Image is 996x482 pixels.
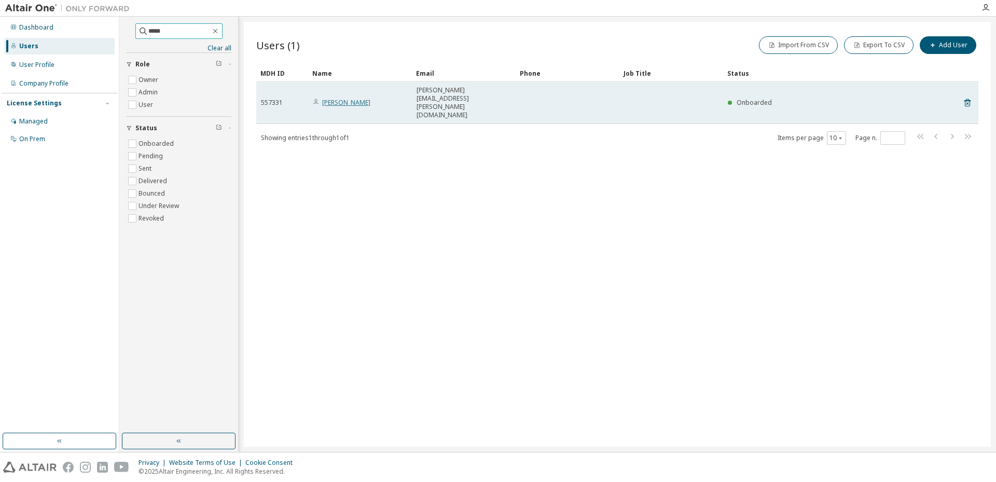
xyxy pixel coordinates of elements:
div: Name [312,65,408,81]
div: On Prem [19,135,45,143]
span: Page n. [855,131,905,145]
span: Clear filter [216,60,222,68]
div: Managed [19,117,48,126]
span: Onboarded [737,98,772,107]
div: Phone [520,65,615,81]
div: License Settings [7,99,62,107]
label: Delivered [139,175,169,187]
div: MDH ID [260,65,304,81]
div: Status [727,65,924,81]
div: Cookie Consent [245,459,299,467]
button: 10 [829,134,843,142]
img: linkedin.svg [97,462,108,473]
label: Pending [139,150,165,162]
span: Status [135,124,157,132]
label: Revoked [139,212,166,225]
label: Admin [139,86,160,99]
button: Export To CSV [844,36,914,54]
div: Job Title [624,65,719,81]
img: instagram.svg [80,462,91,473]
label: User [139,99,155,111]
label: Under Review [139,200,181,212]
label: Sent [139,162,154,175]
img: Altair One [5,3,135,13]
span: Clear filter [216,124,222,132]
label: Owner [139,74,160,86]
div: Privacy [139,459,169,467]
button: Import From CSV [759,36,838,54]
span: Users (1) [256,38,300,52]
button: Role [126,53,231,76]
span: [PERSON_NAME][EMAIL_ADDRESS][PERSON_NAME][DOMAIN_NAME] [417,86,511,119]
a: [PERSON_NAME] [322,98,370,107]
span: Role [135,60,150,68]
p: © 2025 Altair Engineering, Inc. All Rights Reserved. [139,467,299,476]
span: Items per page [778,131,846,145]
button: Add User [920,36,976,54]
div: Email [416,65,511,81]
div: User Profile [19,61,54,69]
img: altair_logo.svg [3,462,57,473]
label: Bounced [139,187,167,200]
span: 557331 [261,99,283,107]
img: facebook.svg [63,462,74,473]
div: Users [19,42,38,50]
div: Website Terms of Use [169,459,245,467]
div: Company Profile [19,79,68,88]
button: Status [126,117,231,140]
img: youtube.svg [114,462,129,473]
a: Clear all [126,44,231,52]
div: Dashboard [19,23,53,32]
span: Showing entries 1 through 1 of 1 [261,133,350,142]
label: Onboarded [139,137,176,150]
